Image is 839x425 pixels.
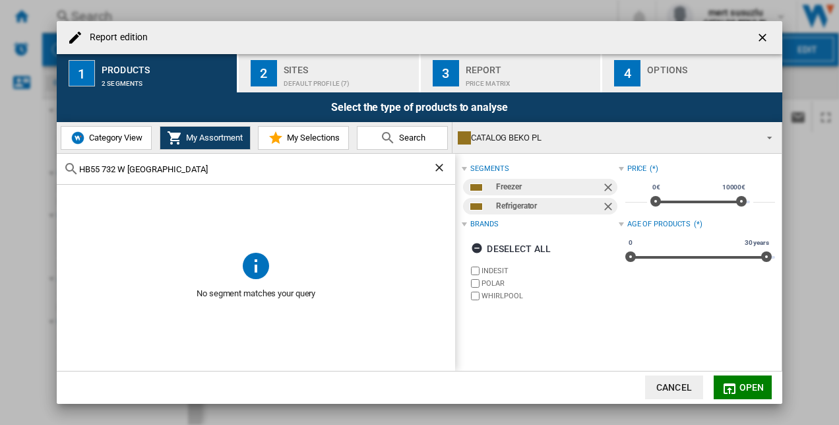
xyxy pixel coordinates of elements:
[183,133,243,143] span: My Assortment
[284,133,340,143] span: My Selections
[482,278,618,288] label: POLAR
[251,60,277,86] div: 2
[396,133,425,143] span: Search
[57,92,782,122] div: Select the type of products to analyse
[627,238,635,248] span: 0
[102,59,232,73] div: Products
[357,126,448,150] button: Search
[751,24,777,51] button: getI18NText('BUTTONS.CLOSE_DIALOG')
[160,126,251,150] button: My Assortment
[470,219,498,230] div: Brands
[602,200,617,216] ng-md-icon: Remove
[739,382,764,393] span: Open
[482,266,618,276] label: INDESIT
[69,60,95,86] div: 1
[467,237,555,261] button: Deselect all
[70,130,86,146] img: wiser-icon-blue.png
[284,73,414,87] div: Default profile (7)
[102,73,232,87] div: 2 segments
[714,376,772,399] button: Open
[602,181,617,197] ng-md-icon: Remove
[720,182,747,193] span: 10000€
[496,198,601,214] div: Refrigerator
[421,54,602,92] button: 3 Report Price Matrix
[284,59,414,73] div: Sites
[627,219,691,230] div: Age of products
[756,31,772,47] ng-md-icon: getI18NText('BUTTONS.CLOSE_DIALOG')
[645,376,703,399] button: Cancel
[647,59,777,73] div: Options
[470,164,509,174] div: segments
[458,129,755,147] div: CATALOG BEKO PL
[650,182,662,193] span: 0€
[57,54,238,92] button: 1 Products 2 segments
[471,292,480,300] input: brand.name
[433,60,459,86] div: 3
[482,291,618,301] label: WHIRLPOOL
[466,73,596,87] div: Price Matrix
[79,164,433,174] input: Search in Sites
[239,54,420,92] button: 2 Sites Default profile (7)
[471,267,480,275] input: brand.name
[83,31,148,44] h4: Report edition
[57,281,455,306] span: No segment matches your query
[61,126,152,150] button: Category View
[471,237,551,261] div: Deselect all
[86,133,142,143] span: Category View
[496,179,601,195] div: Freezer
[602,54,782,92] button: 4 Options
[433,161,449,177] ng-md-icon: Clear search
[614,60,640,86] div: 4
[466,59,596,73] div: Report
[471,279,480,288] input: brand.name
[258,126,349,150] button: My Selections
[627,164,647,174] div: Price
[743,238,771,248] span: 30 years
